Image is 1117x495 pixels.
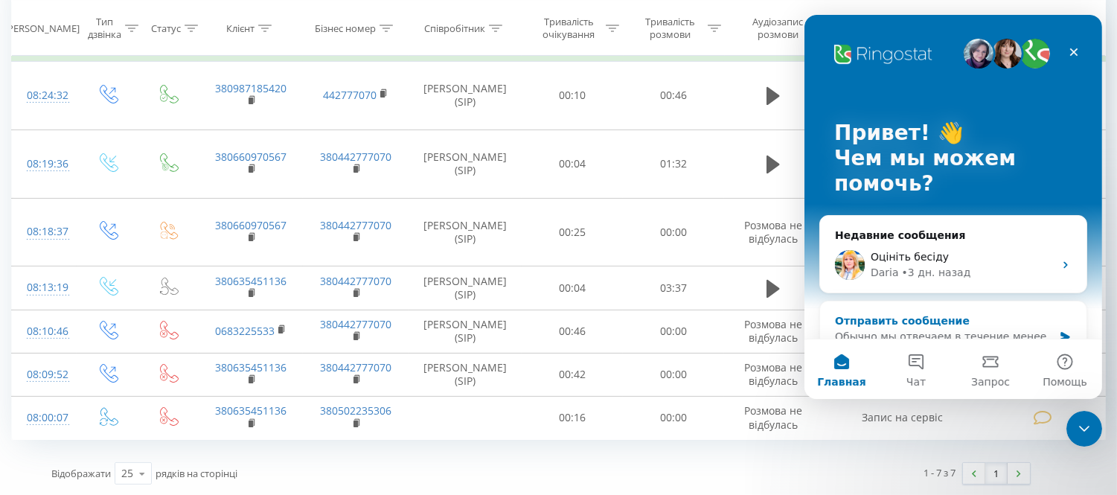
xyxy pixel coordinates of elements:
[522,198,623,266] td: 00:25
[744,360,802,388] span: Розмова не відбулась
[320,150,391,164] a: 380442777070
[744,218,802,246] span: Розмова не відбулась
[226,22,255,34] div: Клієнт
[623,266,724,310] td: 03:37
[623,396,724,439] td: 00:00
[215,324,275,338] a: 0683225533
[320,317,391,331] a: 380442777070
[320,360,391,374] a: 380442777070
[522,310,623,353] td: 00:46
[51,467,111,480] span: Відображати
[924,465,956,480] div: 1 - 7 з 7
[121,466,133,481] div: 25
[156,467,237,480] span: рядків на сторінці
[320,218,391,232] a: 380442777070
[27,81,62,110] div: 08:24:32
[623,353,724,396] td: 00:00
[409,266,522,310] td: [PERSON_NAME] (SIP)
[623,130,724,198] td: 01:32
[27,317,62,346] div: 08:10:46
[323,88,377,102] a: 442777070
[27,217,62,246] div: 08:18:37
[522,266,623,310] td: 00:04
[315,22,376,34] div: Бізнес номер
[1066,411,1102,447] iframe: Intercom live chat
[215,360,287,374] a: 380635451136
[744,317,802,345] span: Розмова не відбулась
[522,396,623,439] td: 00:16
[744,403,802,431] span: Розмова не відбулась
[822,396,984,439] td: Запис на сервіс
[215,218,287,232] a: 380660970567
[409,353,522,396] td: [PERSON_NAME] (SIP)
[522,353,623,396] td: 00:42
[409,130,522,198] td: [PERSON_NAME] (SIP)
[215,274,287,288] a: 380635451136
[215,81,287,95] a: 380987185420
[27,273,62,302] div: 08:13:19
[320,274,391,288] a: 380442777070
[623,62,724,130] td: 00:46
[88,16,121,41] div: Тип дзвінка
[215,150,287,164] a: 380660970567
[636,16,703,41] div: Тривалість розмови
[409,198,522,266] td: [PERSON_NAME] (SIP)
[409,310,522,353] td: [PERSON_NAME] (SIP)
[522,62,623,130] td: 00:10
[804,15,1102,399] iframe: Intercom live chat
[424,22,485,34] div: Співробітник
[215,403,287,418] a: 380635451136
[320,403,391,418] a: 380502235306
[409,62,522,130] td: [PERSON_NAME] (SIP)
[4,22,80,34] div: [PERSON_NAME]
[27,150,62,179] div: 08:19:36
[985,463,1008,484] a: 1
[535,16,602,41] div: Тривалість очікування
[623,198,724,266] td: 00:00
[737,16,818,41] div: Аудіозапис розмови
[522,130,623,198] td: 00:04
[27,360,62,389] div: 08:09:52
[151,22,181,34] div: Статус
[27,403,62,432] div: 08:00:07
[623,310,724,353] td: 00:00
